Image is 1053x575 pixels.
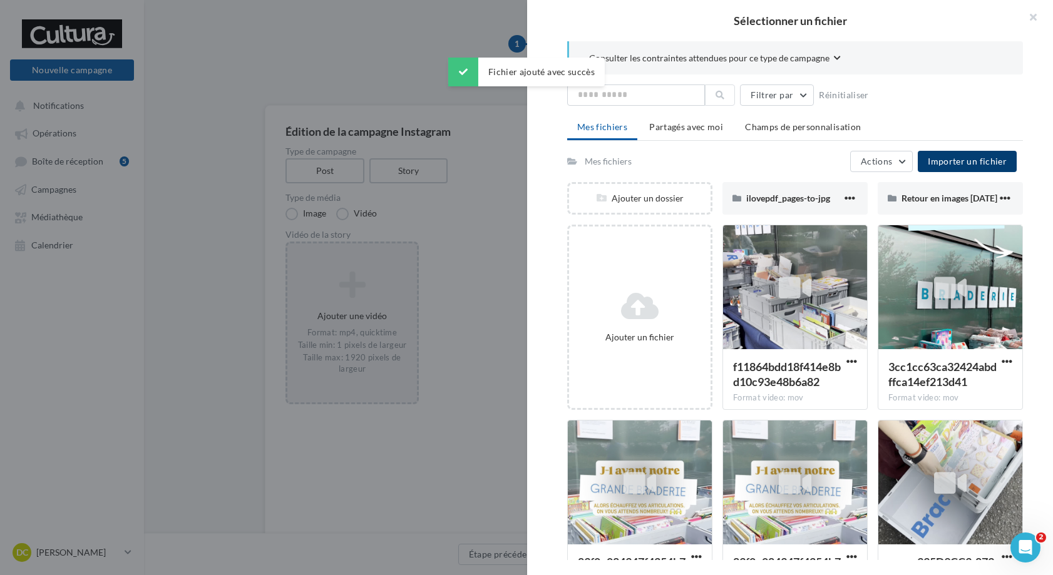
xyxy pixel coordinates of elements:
[574,331,706,343] div: Ajouter un fichier
[745,121,861,132] span: Champs de personnalisation
[814,88,874,103] button: Réinitialiser
[585,155,632,168] div: Mes fichiers
[547,15,1033,26] h2: Sélectionner un fichier
[589,52,830,64] span: Consulter les contraintes attendues pour ce type de campagne
[569,192,711,205] div: Ajouter un dossier
[1010,532,1040,562] iframe: Intercom live chat
[928,156,1007,166] span: Importer un fichier
[901,193,997,203] span: Retour en images [DATE]
[861,156,892,166] span: Actions
[746,193,830,203] span: ilovepdf_pages-to-jpg
[577,121,627,132] span: Mes fichiers
[649,121,723,132] span: Partagés avec moi
[733,392,857,404] div: Format video: mov
[589,51,841,67] button: Consulter les contraintes attendues pour ce type de campagne
[733,360,841,389] span: f11864bdd18f414e8bd10c93e48b6a82
[850,151,913,172] button: Actions
[448,58,605,86] div: Fichier ajouté avec succès
[888,360,997,389] span: 3cc1cc63ca32424abdffca14ef213d41
[1036,532,1046,542] span: 2
[888,392,1012,404] div: Format video: mov
[740,84,814,106] button: Filtrer par
[918,151,1017,172] button: Importer un fichier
